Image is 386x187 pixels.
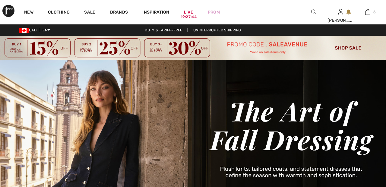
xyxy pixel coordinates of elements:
[24,10,33,16] a: New
[327,17,354,24] div: [PERSON_NAME]
[19,28,29,33] img: Canadian Dollar
[184,9,193,15] a: Live19:27:44
[142,10,169,16] span: Inspiration
[208,9,220,15] a: Prom
[365,8,370,16] img: My Bag
[48,10,70,16] a: Clothing
[181,14,197,20] div: 19:27:44
[354,8,381,16] a: 5
[338,8,343,16] img: My Info
[338,9,343,15] a: Sign In
[2,5,14,17] img: 1ère Avenue
[311,8,316,16] img: search the website
[373,9,375,15] span: 5
[19,28,39,32] span: CAD
[110,10,128,16] a: Brands
[84,10,95,16] a: Sale
[43,28,50,32] span: EN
